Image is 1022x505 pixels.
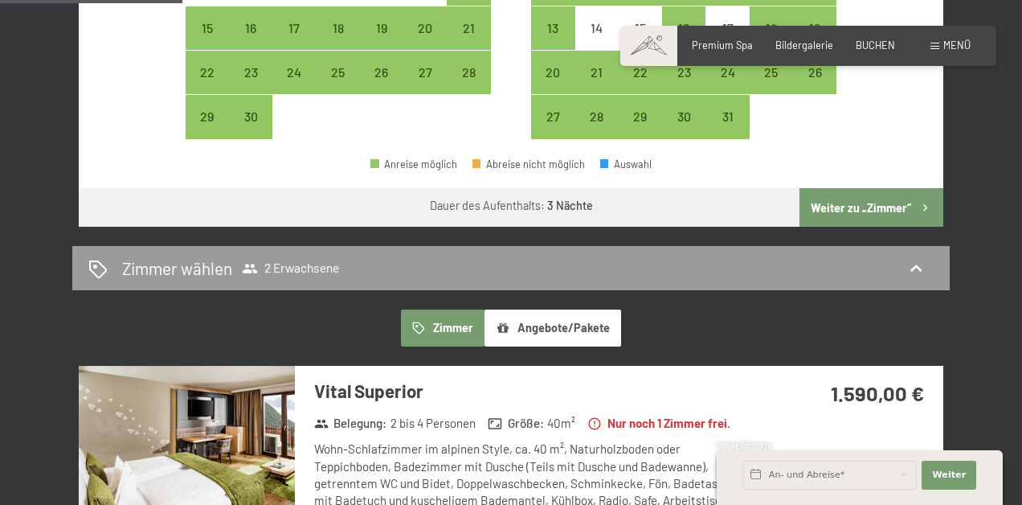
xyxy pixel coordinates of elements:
div: Anreise möglich [272,51,316,94]
div: 18 [751,22,791,62]
div: Thu Oct 23 2025 [662,51,705,94]
div: Anreise möglich [793,51,836,94]
div: Mon Oct 13 2025 [531,6,574,50]
div: 25 [318,66,358,106]
div: Sat Oct 25 2025 [750,51,793,94]
span: Weiter [932,469,966,482]
div: Anreise möglich [619,95,662,138]
div: 28 [448,66,489,106]
div: Sat Sep 27 2025 [403,51,447,94]
div: Tue Sep 16 2025 [229,6,272,50]
div: Mon Sep 15 2025 [186,6,229,50]
button: Weiter [922,461,976,490]
div: Anreise möglich [370,159,457,170]
div: 24 [707,66,747,106]
div: Wed Oct 15 2025 [619,6,662,50]
div: Mon Sep 22 2025 [186,51,229,94]
div: Anreise nicht möglich [619,6,662,50]
div: 23 [231,66,271,106]
div: Anreise möglich [750,6,793,50]
a: BUCHEN [856,39,895,51]
div: Anreise möglich [705,95,749,138]
div: Anreise möglich [229,51,272,94]
button: Zimmer [401,310,484,347]
div: Wed Sep 24 2025 [272,51,316,94]
div: Anreise möglich [531,51,574,94]
div: 20 [533,66,573,106]
div: Anreise möglich [793,6,836,50]
div: Anreise möglich [662,95,705,138]
strong: Nur noch 1 Zimmer frei. [587,415,730,432]
b: 3 Nächte [547,199,593,212]
span: Menü [943,39,971,51]
span: 2 Erwachsene [242,261,339,277]
div: 13 [533,22,573,62]
div: Anreise möglich [447,51,490,94]
div: 19 [362,22,402,62]
div: Anreise möglich [317,51,360,94]
div: Mon Oct 27 2025 [531,95,574,138]
div: Wed Oct 29 2025 [619,95,662,138]
div: Anreise möglich [662,51,705,94]
div: 29 [620,110,660,150]
div: Thu Oct 30 2025 [662,95,705,138]
div: Anreise möglich [750,51,793,94]
div: 14 [577,22,617,62]
div: 24 [274,66,314,106]
div: Fri Oct 17 2025 [705,6,749,50]
div: 21 [577,66,617,106]
div: 29 [187,110,227,150]
div: Anreise möglich [186,95,229,138]
div: Anreise möglich [403,6,447,50]
div: 26 [795,66,835,106]
div: Wed Oct 22 2025 [619,51,662,94]
div: Tue Oct 14 2025 [575,6,619,50]
div: Tue Oct 21 2025 [575,51,619,94]
div: 25 [751,66,791,106]
div: Anreise möglich [531,95,574,138]
div: 16 [664,22,704,62]
div: Anreise nicht möglich [705,6,749,50]
div: Anreise möglich [272,6,316,50]
div: 23 [664,66,704,106]
div: 15 [187,22,227,62]
div: 31 [707,110,747,150]
div: Dauer des Aufenthalts: [430,198,593,214]
strong: Größe : [488,415,544,432]
div: 26 [362,66,402,106]
div: Anreise möglich [403,51,447,94]
div: Anreise möglich [317,6,360,50]
div: Sat Sep 20 2025 [403,6,447,50]
div: 22 [620,66,660,106]
div: Anreise möglich [186,6,229,50]
div: Anreise möglich [705,51,749,94]
button: Angebote/Pakete [484,310,621,347]
div: Anreise möglich [619,51,662,94]
div: Anreise möglich [186,51,229,94]
span: 2 bis 4 Personen [390,415,476,432]
a: Premium Spa [692,39,753,51]
div: Fri Sep 26 2025 [360,51,403,94]
h3: Vital Superior [314,379,749,404]
div: 30 [664,110,704,150]
div: 15 [620,22,660,62]
div: Fri Sep 19 2025 [360,6,403,50]
div: Wed Sep 17 2025 [272,6,316,50]
span: Schnellanfrage [717,441,772,450]
div: Tue Oct 28 2025 [575,95,619,138]
div: 28 [577,110,617,150]
strong: Belegung : [314,415,387,432]
div: 17 [707,22,747,62]
div: Anreise möglich [575,95,619,138]
div: 30 [231,110,271,150]
div: Thu Sep 25 2025 [317,51,360,94]
div: 18 [318,22,358,62]
div: Anreise möglich [360,6,403,50]
div: 19 [795,22,835,62]
div: Anreise möglich [662,6,705,50]
a: Bildergalerie [775,39,833,51]
div: Mon Oct 20 2025 [531,51,574,94]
